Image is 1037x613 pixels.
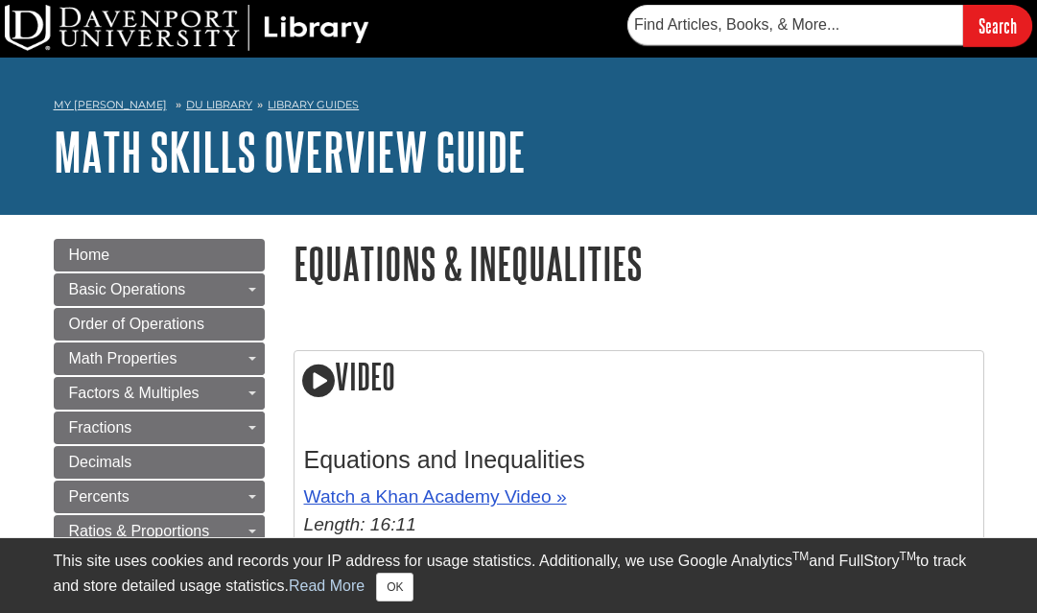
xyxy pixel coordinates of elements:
form: Searches DU Library's articles, books, and more [627,5,1032,46]
a: Percents [54,481,265,513]
a: Decimals [54,446,265,479]
h2: Video [295,351,983,406]
span: Decimals [69,454,132,470]
span: Ratios & Proportions [69,523,210,539]
a: DU Library [186,98,252,111]
input: Find Articles, Books, & More... [627,5,963,45]
a: My [PERSON_NAME] [54,97,167,113]
a: Order of Operations [54,308,265,341]
sup: TM [900,550,916,563]
a: Basic Operations [54,273,265,306]
button: Close [376,573,413,601]
a: Home [54,239,265,271]
a: Ratios & Proportions [54,515,265,548]
span: Fractions [69,419,132,436]
span: Home [69,247,110,263]
a: Read More [289,578,365,594]
span: Order of Operations [69,316,204,332]
input: Search [963,5,1032,46]
h3: Equations and Inequalities [304,446,974,474]
a: Watch a Khan Academy Video » [304,486,567,507]
a: Factors & Multiples [54,377,265,410]
span: Math Properties [69,350,177,366]
sup: TM [792,550,809,563]
span: Factors & Multiples [69,385,200,401]
h1: Equations & Inequalities [294,239,984,288]
div: This site uses cookies and records your IP address for usage statistics. Additionally, we use Goo... [54,550,984,601]
a: Math Properties [54,342,265,375]
nav: breadcrumb [54,92,984,123]
a: Library Guides [268,98,359,111]
span: Basic Operations [69,281,186,297]
img: DU Library [5,5,369,51]
span: Percents [69,488,130,505]
em: Length: 16:11 [304,514,416,534]
a: Math Skills Overview Guide [54,122,526,181]
a: Fractions [54,412,265,444]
